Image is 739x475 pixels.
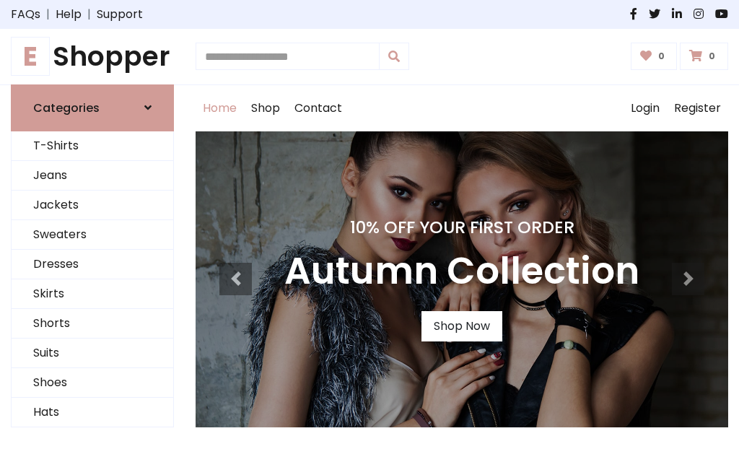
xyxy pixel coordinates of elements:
span: | [40,6,56,23]
a: Sweaters [12,220,173,250]
a: Hats [12,398,173,427]
span: | [82,6,97,23]
a: Dresses [12,250,173,279]
a: Shop Now [421,311,502,341]
a: FAQs [11,6,40,23]
a: Contact [287,85,349,131]
a: Register [667,85,728,131]
span: 0 [655,50,668,63]
a: Login [624,85,667,131]
a: Help [56,6,82,23]
a: Home [196,85,244,131]
a: Jeans [12,161,173,191]
a: T-Shirts [12,131,173,161]
span: E [11,37,50,76]
a: Support [97,6,143,23]
h3: Autumn Collection [284,249,639,294]
a: Skirts [12,279,173,309]
a: Suits [12,339,173,368]
h1: Shopper [11,40,174,73]
a: EShopper [11,40,174,73]
a: Shoes [12,368,173,398]
h4: 10% Off Your First Order [284,217,639,237]
span: 0 [705,50,719,63]
a: Shop [244,85,287,131]
h6: Categories [33,101,100,115]
a: Shorts [12,309,173,339]
a: 0 [631,43,678,70]
a: 0 [680,43,728,70]
a: Categories [11,84,174,131]
a: Jackets [12,191,173,220]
